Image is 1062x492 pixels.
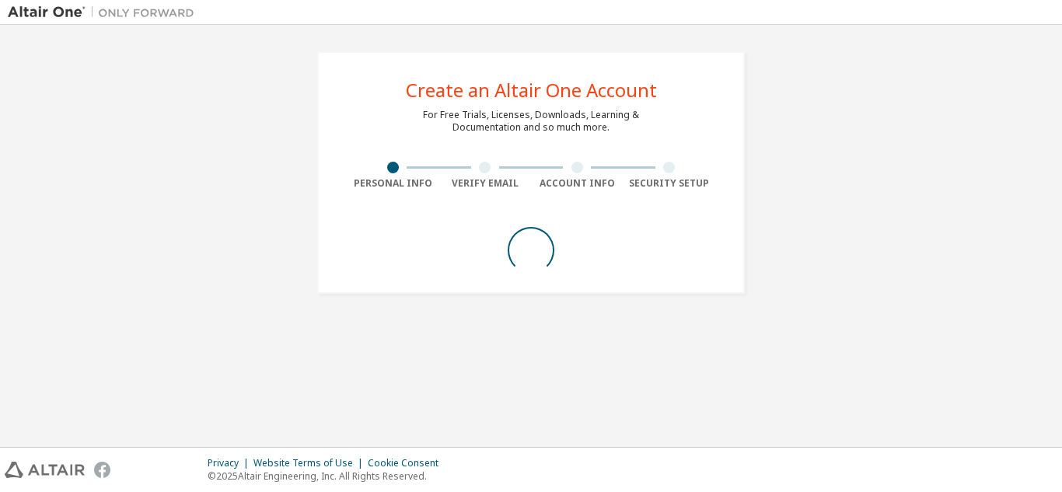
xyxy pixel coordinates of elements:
[406,81,657,99] div: Create an Altair One Account
[253,457,368,469] div: Website Terms of Use
[94,462,110,478] img: facebook.svg
[368,457,448,469] div: Cookie Consent
[208,457,253,469] div: Privacy
[531,177,624,190] div: Account Info
[208,469,448,483] p: © 2025 Altair Engineering, Inc. All Rights Reserved.
[624,177,716,190] div: Security Setup
[439,177,532,190] div: Verify Email
[5,462,85,478] img: altair_logo.svg
[8,5,202,20] img: Altair One
[347,177,439,190] div: Personal Info
[423,109,639,134] div: For Free Trials, Licenses, Downloads, Learning & Documentation and so much more.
